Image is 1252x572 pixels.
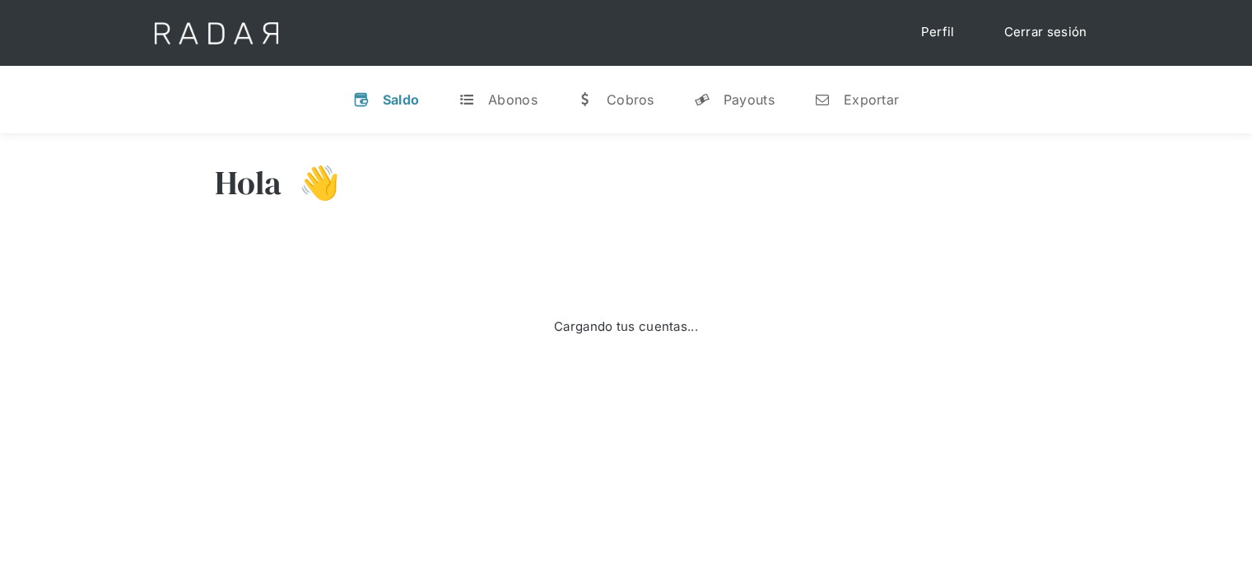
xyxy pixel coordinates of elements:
div: t [458,91,475,108]
div: Exportar [844,91,899,108]
h3: 👋 [282,162,340,203]
div: Cargando tus cuentas... [554,318,698,337]
a: Cerrar sesión [988,16,1104,49]
div: v [353,91,370,108]
h3: Hola [215,162,282,203]
div: n [814,91,831,108]
a: Perfil [905,16,971,49]
div: Abonos [488,91,538,108]
div: w [577,91,593,108]
div: Payouts [724,91,775,108]
div: Saldo [383,91,420,108]
div: Cobros [607,91,654,108]
div: y [694,91,710,108]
